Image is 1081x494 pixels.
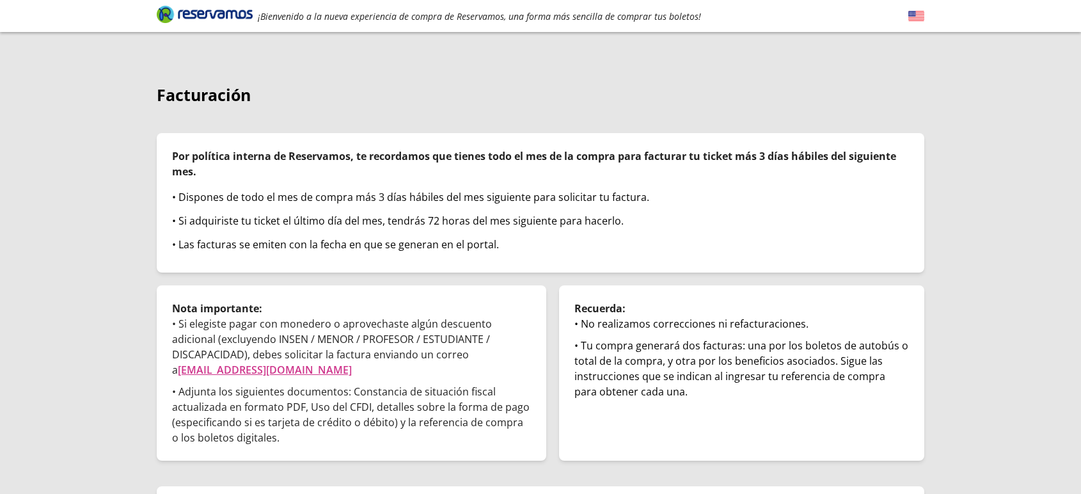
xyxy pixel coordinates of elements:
[574,316,909,331] div: • No realizamos correcciones ni refacturaciones.
[258,10,701,22] em: ¡Bienvenido a la nueva experiencia de compra de Reservamos, una forma más sencilla de comprar tus...
[172,189,909,205] div: • Dispones de todo el mes de compra más 3 días hábiles del mes siguiente para solicitar tu factura.
[157,4,253,28] a: Brand Logo
[157,4,253,24] i: Brand Logo
[172,316,531,378] p: • Si elegiste pagar con monedero o aprovechaste algún descuento adicional (excluyendo INSEN / MEN...
[172,301,531,316] p: Nota importante:
[574,301,909,316] p: Recuerda:
[172,213,909,228] div: • Si adquiriste tu ticket el último día del mes, tendrás 72 horas del mes siguiente para hacerlo.
[574,338,909,399] div: • Tu compra generará dos facturas: una por los boletos de autobús o total de la compra, y otra po...
[908,8,924,24] button: English
[172,384,531,445] p: • Adjunta los siguientes documentos: Constancia de situación fiscal actualizada en formato PDF, U...
[178,363,352,377] a: [EMAIL_ADDRESS][DOMAIN_NAME]
[157,83,924,108] p: Facturación
[172,237,909,252] div: • Las facturas se emiten con la fecha en que se generan en el portal.
[172,148,909,179] p: Por política interna de Reservamos, te recordamos que tienes todo el mes de la compra para factur...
